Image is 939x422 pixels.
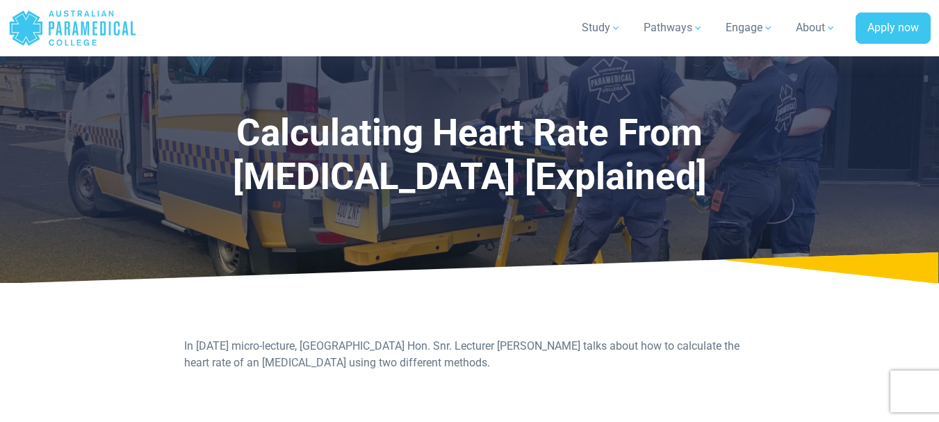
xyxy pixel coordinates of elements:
a: Engage [717,8,782,47]
a: Study [573,8,630,47]
p: In [DATE] micro-lecture, [GEOGRAPHIC_DATA] Hon. Snr. Lecturer [PERSON_NAME] talks about how to ca... [184,338,756,371]
h1: Calculating Heart Rate From [MEDICAL_DATA] [Explained] [124,111,815,200]
a: About [787,8,844,47]
a: Apply now [856,13,931,44]
a: Pathways [635,8,712,47]
a: Australian Paramedical College [8,6,137,51]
